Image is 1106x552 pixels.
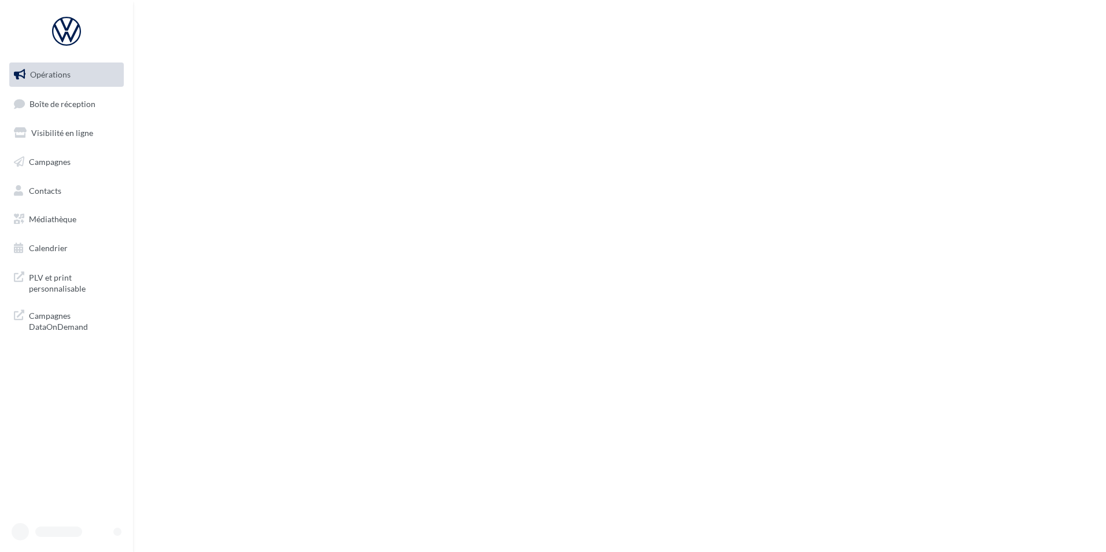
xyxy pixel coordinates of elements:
a: Opérations [7,62,126,87]
span: Visibilité en ligne [31,128,93,138]
a: PLV et print personnalisable [7,265,126,299]
a: Campagnes DataOnDemand [7,303,126,337]
a: Visibilité en ligne [7,121,126,145]
span: Campagnes [29,157,71,167]
a: Boîte de réception [7,91,126,116]
a: Contacts [7,179,126,203]
span: Campagnes DataOnDemand [29,308,119,333]
span: Médiathèque [29,214,76,224]
span: PLV et print personnalisable [29,270,119,295]
span: Opérations [30,69,71,79]
span: Contacts [29,185,61,195]
span: Calendrier [29,243,68,253]
a: Campagnes [7,150,126,174]
a: Calendrier [7,236,126,260]
span: Boîte de réception [30,98,95,108]
a: Médiathèque [7,207,126,231]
